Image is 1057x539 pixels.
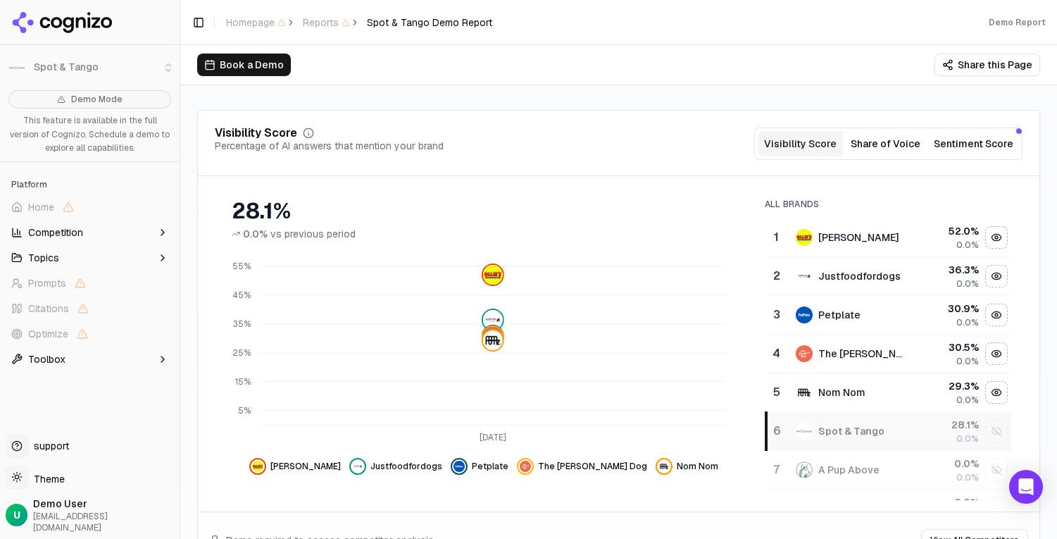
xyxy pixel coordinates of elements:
[766,218,1011,257] tr: 1ollie[PERSON_NAME]52.0%0.0%Hide ollie data
[796,461,813,478] img: a pup above
[772,461,782,478] div: 7
[71,94,123,105] span: Demo Mode
[796,384,813,401] img: nom nom
[370,461,442,472] span: Justfoodfordogs
[215,139,444,153] div: Percentage of AI answers that mention your brand
[818,424,884,438] div: Spot & Tango
[28,276,66,290] span: Prompts
[772,268,782,285] div: 2
[765,199,1011,210] div: All Brands
[766,334,1011,373] tr: 4the farmer's dogThe [PERSON_NAME] Dog30.5%0.0%Hide the farmer's dog data
[758,131,843,156] button: Visibility Score
[917,302,979,316] div: 30.9 %
[249,458,341,475] button: Hide ollie data
[985,226,1008,249] button: Hide ollie data
[766,256,1011,295] tr: 2justfoodfordogsJustfoodfordogs36.3%0.0%Hide justfoodfordogs data
[197,54,291,76] button: Book a Demo
[928,131,1019,156] button: Sentiment Score
[483,327,503,347] img: the farmer's dog
[796,345,813,362] img: the farmer's dog
[28,352,65,366] span: Toolbox
[480,432,506,443] tspan: [DATE]
[917,224,979,238] div: 52.0 %
[917,263,979,277] div: 36.3 %
[772,306,782,323] div: 3
[956,472,979,483] span: 0.0%
[772,384,782,401] div: 5
[956,240,979,251] span: 0.0%
[232,290,251,301] tspan: 45%
[483,330,503,350] img: nom nom
[28,225,83,240] span: Competition
[956,356,979,367] span: 0.0%
[985,304,1008,326] button: Hide petplate data
[451,458,508,475] button: Hide petplate data
[818,269,901,283] div: Justfoodfordogs
[956,395,979,406] span: 0.0%
[28,200,54,214] span: Home
[303,16,350,30] span: Reports
[656,458,718,475] button: Hide nom nom data
[483,265,503,285] img: ollie
[454,461,465,472] img: petplate
[818,230,899,244] div: [PERSON_NAME]
[232,261,251,272] tspan: 55%
[226,16,286,30] span: Homepage
[934,54,1040,76] button: Share this Page
[232,347,251,358] tspan: 25%
[985,459,1008,481] button: Show a pup above data
[28,473,65,485] span: Theme
[270,227,356,241] span: vs previous period
[985,381,1008,404] button: Hide nom nom data
[796,268,813,285] img: justfoodfordogs
[956,317,979,328] span: 0.0%
[538,461,647,472] span: The [PERSON_NAME] Dog
[766,450,1011,489] tr: 7a pup aboveA Pup Above0.0%0.0%Show a pup above data
[818,463,880,477] div: A Pup Above
[766,295,1011,334] tr: 3petplatePetplate30.9%0.0%Hide petplate data
[766,489,1011,528] tr: 0.0%Show acana data
[367,16,492,30] span: Spot & Tango Demo Report
[985,265,1008,287] button: Hide justfoodfordogs data
[6,221,174,244] button: Competition
[270,461,341,472] span: [PERSON_NAME]
[28,439,69,453] span: support
[766,373,1011,411] tr: 5nom nomNom Nom29.3%0.0%Hide nom nom data
[818,347,906,361] div: The [PERSON_NAME] Dog
[917,457,979,471] div: 0.0 %
[773,423,782,440] div: 6
[8,114,171,156] p: This feature is available in the full version of Cognizo. Schedule a demo to explore all capabili...
[1009,470,1043,504] div: Open Intercom Messenger
[766,411,1011,450] tr: 6spot & tangoSpot & Tango28.1%0.0%Show spot & tango data
[917,340,979,354] div: 30.5 %
[13,508,20,522] span: U
[349,458,442,475] button: Hide justfoodfordogs data
[233,318,251,330] tspan: 35%
[517,458,647,475] button: Hide the farmer's dog data
[6,247,174,269] button: Topics
[796,306,813,323] img: petplate
[956,278,979,290] span: 0.0%
[33,497,174,511] span: Demo User
[985,342,1008,365] button: Hide the farmer's dog data
[772,229,782,246] div: 1
[252,461,263,472] img: ollie
[917,418,979,432] div: 28.1 %
[818,385,865,399] div: Nom Nom
[796,229,813,246] img: ollie
[28,251,59,265] span: Topics
[33,511,174,533] span: [EMAIL_ADDRESS][DOMAIN_NAME]
[6,173,174,196] div: Platform
[232,199,737,224] div: 28.1%
[985,497,1008,520] button: Show acana data
[238,404,251,416] tspan: 5%
[6,348,174,371] button: Toolbox
[472,461,508,472] span: Petplate
[352,461,363,472] img: justfoodfordogs
[235,376,251,387] tspan: 15%
[215,128,297,139] div: Visibility Score
[818,308,861,322] div: Petplate
[483,310,503,330] img: justfoodfordogs
[520,461,531,472] img: the farmer's dog
[985,420,1008,442] button: Show spot & tango data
